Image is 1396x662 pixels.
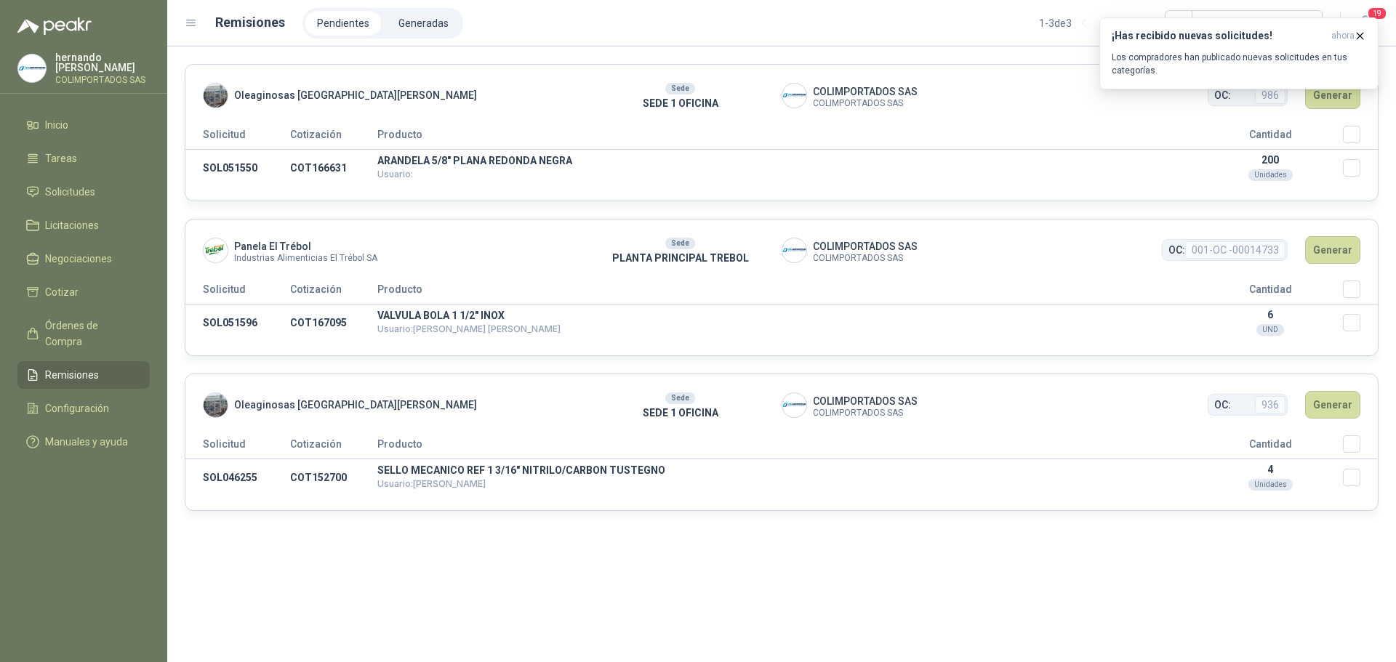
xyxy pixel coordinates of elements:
a: Licitaciones [17,211,150,239]
img: Company Logo [782,238,806,262]
span: OC: [1214,397,1231,413]
a: Órdenes de Compra [17,312,150,355]
span: Inicio [45,117,68,133]
span: Usuario: [PERSON_NAME] [377,478,486,489]
span: COLIMPORTADOS SAS [813,238,918,254]
button: Generar [1305,391,1360,419]
p: COLIMPORTADOS SAS [55,76,150,84]
span: Negociaciones [45,251,112,267]
p: hernando [PERSON_NAME] [55,52,150,73]
td: Seleccionar/deseleccionar [1343,459,1378,496]
span: Usuario: [377,169,413,179]
th: Seleccionar/deseleccionar [1343,435,1378,459]
p: PLANTA PRINCIPAL TREBOL [579,250,782,266]
div: UND [1256,324,1284,336]
span: Solicitudes [45,184,95,200]
span: Manuales y ayuda [45,434,128,450]
th: Seleccionar/deseleccionar [1343,126,1378,150]
span: Panela El Trébol [234,238,377,254]
div: Sede [665,83,695,94]
button: 19 [1352,10,1379,36]
div: Sede [665,238,695,249]
a: Tareas [17,145,150,172]
th: Seleccionar/deseleccionar [1343,280,1378,304]
button: ¡Has recibido nuevas solicitudes!ahora Los compradores han publicado nuevas solicitudes en tus ca... [1099,17,1379,89]
a: Cotizar [17,278,150,306]
td: COT152700 [290,459,377,496]
th: Cotización [290,126,377,150]
td: Seleccionar/deseleccionar [1343,150,1378,187]
span: Tareas [45,150,77,166]
td: COT167095 [290,304,377,342]
div: Sede [665,392,695,404]
th: Cantidad [1198,435,1343,459]
span: 001-OC -00014733 [1185,241,1285,259]
a: Configuración [17,395,150,422]
h1: Remisiones [215,12,285,33]
span: COLIMPORTADOS SAS [813,393,918,409]
span: Oleaginosas [GEOGRAPHIC_DATA][PERSON_NAME] [234,397,477,413]
a: Negociaciones [17,245,150,273]
span: COLIMPORTADOS SAS [813,100,918,108]
a: Solicitudes [17,178,150,206]
span: 19 [1367,7,1387,20]
a: Remisiones [17,361,150,389]
td: SOL051596 [185,304,290,342]
span: Remisiones [45,367,99,383]
td: Seleccionar/deseleccionar [1343,304,1378,342]
span: Licitaciones [45,217,99,233]
button: Generar [1305,236,1360,264]
span: COLIMPORTADOS SAS [813,409,918,417]
span: Configuración [45,400,109,416]
p: Los compradores han publicado nuevas solicitudes en tus categorías. [1112,51,1366,77]
span: 936 [1255,396,1285,413]
h3: ¡Has recibido nuevas solicitudes! [1112,30,1325,42]
th: Cotización [290,280,377,304]
p: VALVULA BOLA 1 1/2" INOX [377,310,1198,320]
span: Industrias Alimenticias El Trébol SA [234,254,377,262]
p: 4 [1198,464,1343,475]
td: SOL051550 [185,150,290,187]
p: SEDE 1 OFICINA [579,95,782,111]
span: OC: [1168,242,1185,258]
th: Producto [377,126,1198,150]
span: Órdenes de Compra [45,318,136,350]
span: Oleaginosas [GEOGRAPHIC_DATA][PERSON_NAME] [234,87,477,103]
span: Usuario: [PERSON_NAME] [PERSON_NAME] [377,323,561,334]
a: Pendientes [305,11,381,36]
img: Company Logo [204,393,228,417]
span: ahora [1331,30,1355,42]
th: Cotización [290,435,377,459]
span: COLIMPORTADOS SAS [813,254,918,262]
td: SOL046255 [185,459,290,496]
p: 6 [1198,309,1343,320]
img: Logo peakr [17,17,92,35]
img: Company Logo [782,84,806,108]
th: Producto [377,435,1198,459]
img: Company Logo [18,55,46,82]
p: 200 [1198,154,1343,166]
a: Inicio [17,111,150,139]
span: Cotizar [45,284,79,300]
img: Company Logo [204,84,228,108]
a: Manuales y ayuda [17,428,150,456]
th: Producto [377,280,1198,304]
th: Cantidad [1198,280,1343,304]
a: Generadas [387,11,460,36]
img: Company Logo [204,238,228,262]
div: 1 - 3 de 3 [1039,12,1118,35]
img: Company Logo [782,393,806,417]
p: SELLO MECANICO REF 1 3/16" NITRILO/CARBON TUSTEGNO [377,465,1198,475]
td: COT166631 [290,150,377,187]
div: Unidades [1248,169,1293,181]
th: Solicitud [185,126,290,150]
th: Solicitud [185,280,290,304]
p: SEDE 1 OFICINA [579,405,782,421]
th: Cantidad [1198,126,1343,150]
th: Solicitud [185,435,290,459]
div: Unidades [1248,479,1293,491]
p: ARANDELA 5/8" PLANA REDONDA NEGRA [377,156,1198,166]
span: COLIMPORTADOS SAS [813,84,918,100]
